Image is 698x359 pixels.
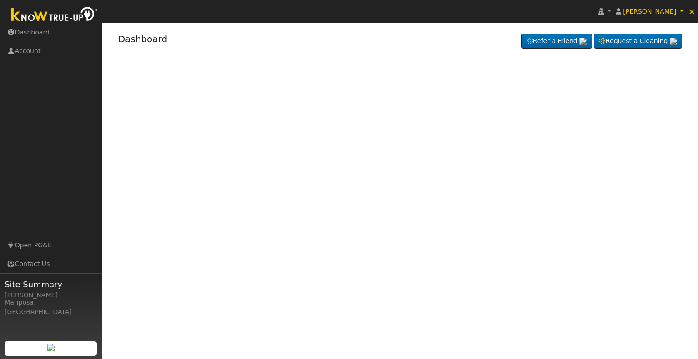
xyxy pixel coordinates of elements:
span: × [688,6,696,17]
a: Dashboard [118,34,168,44]
div: Mariposa, [GEOGRAPHIC_DATA] [5,298,97,317]
div: [PERSON_NAME] [5,290,97,300]
a: Request a Cleaning [594,34,682,49]
span: Site Summary [5,278,97,290]
span: [PERSON_NAME] [623,8,676,15]
img: retrieve [47,344,55,351]
img: retrieve [670,38,677,45]
img: retrieve [579,38,587,45]
a: Refer a Friend [521,34,592,49]
img: Know True-Up [7,5,102,25]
